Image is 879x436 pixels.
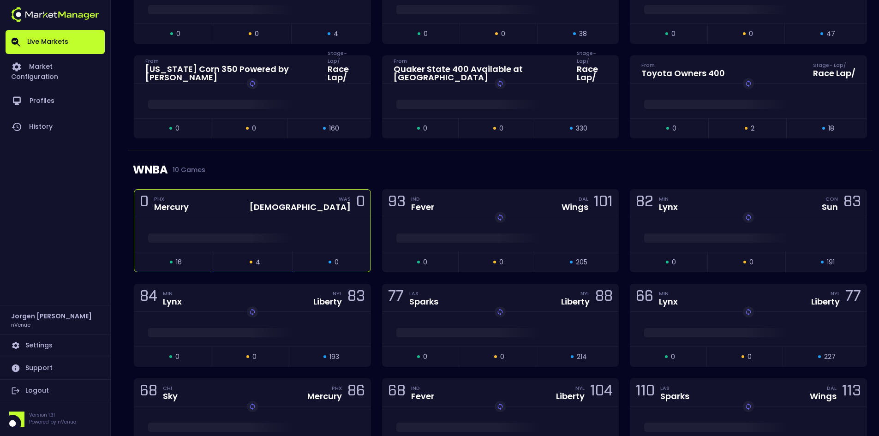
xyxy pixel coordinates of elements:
span: 0 [749,29,753,39]
span: 0 [499,257,503,267]
span: 0 [255,29,259,39]
div: 113 [842,384,861,401]
img: logo [11,7,99,22]
span: 2 [751,124,754,133]
div: [US_STATE] Corn 350 Powered by [PERSON_NAME] [145,65,317,82]
div: 82 [636,195,653,212]
div: 68 [388,384,406,401]
div: Version 1.31Powered by nVenue [6,412,105,427]
div: PHX [154,195,189,203]
div: Stage - Lap / [813,61,855,69]
div: 66 [636,289,653,306]
span: 330 [576,124,587,133]
span: 0 [424,29,428,39]
img: replayImg [249,80,256,87]
div: Wings [562,203,588,211]
img: replayImg [496,308,504,316]
span: 0 [671,352,675,362]
div: Sky [163,392,178,400]
div: Mercury [154,203,189,211]
img: replayImg [496,80,504,87]
span: 0 [252,124,256,133]
a: Live Markets [6,30,105,54]
img: replayImg [496,214,504,221]
h2: Jorgen [PERSON_NAME] [11,311,92,321]
span: 38 [579,29,587,39]
div: 77 [845,289,861,306]
span: 0 [423,352,427,362]
div: 83 [843,195,861,212]
div: Toyota Owners 400 [641,69,725,78]
div: Stage - Lap / [328,57,359,65]
div: CHI [163,384,178,392]
div: MIN [659,195,678,203]
div: Liberty [561,298,590,306]
div: CON [825,195,838,203]
div: 83 [347,289,365,306]
p: Powered by nVenue [29,418,76,425]
div: Stage - Lap / [577,57,607,65]
span: 0 [672,257,676,267]
div: Quaker State 400 Available at [GEOGRAPHIC_DATA] [394,65,566,82]
div: Race Lap / [813,69,855,78]
span: 214 [577,352,587,362]
div: 0 [356,195,365,212]
div: PHX [332,384,342,392]
div: 101 [594,195,613,212]
span: 4 [256,257,260,267]
span: 0 [500,352,504,362]
span: 0 [749,257,753,267]
a: History [6,114,105,140]
span: 0 [252,352,257,362]
div: 68 [140,384,157,401]
a: Profiles [6,88,105,114]
div: Fever [411,203,434,211]
div: IND [411,195,434,203]
div: Mercury [307,392,342,400]
div: 0 [140,195,149,212]
a: Market Configuration [6,54,105,88]
span: 0 [176,29,180,39]
img: replayImg [745,308,752,316]
div: NYL [831,290,840,297]
span: 191 [827,257,835,267]
a: Logout [6,380,105,402]
div: Race Lap / [328,65,359,82]
div: Lynx [659,203,678,211]
span: 16 [176,257,182,267]
span: 0 [672,124,676,133]
span: 0 [423,124,427,133]
div: NYL [575,384,585,392]
a: Support [6,357,105,379]
div: 84 [140,289,157,306]
div: Liberty [313,298,342,306]
div: From [641,61,725,69]
div: From [145,57,317,65]
div: DAL [579,195,588,203]
div: Race Lap / [577,65,607,82]
span: 0 [501,29,505,39]
div: Lynx [163,298,182,306]
p: Version 1.31 [29,412,76,418]
span: 0 [335,257,339,267]
span: 47 [826,29,835,39]
div: LAS [409,290,438,297]
div: 88 [595,289,613,306]
div: Wings [810,392,837,400]
span: 0 [499,124,503,133]
div: From [394,57,566,65]
span: 0 [175,352,179,362]
div: 86 [347,384,365,401]
div: NYL [580,290,590,297]
span: 4 [334,29,338,39]
img: replayImg [745,403,752,410]
span: 18 [828,124,834,133]
span: 160 [329,124,339,133]
span: 10 Games [168,166,205,173]
img: replayImg [249,403,256,410]
img: replayImg [496,403,504,410]
div: 77 [388,289,404,306]
span: 0 [671,29,676,39]
div: Sparks [409,298,438,306]
div: MIN [163,290,182,297]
